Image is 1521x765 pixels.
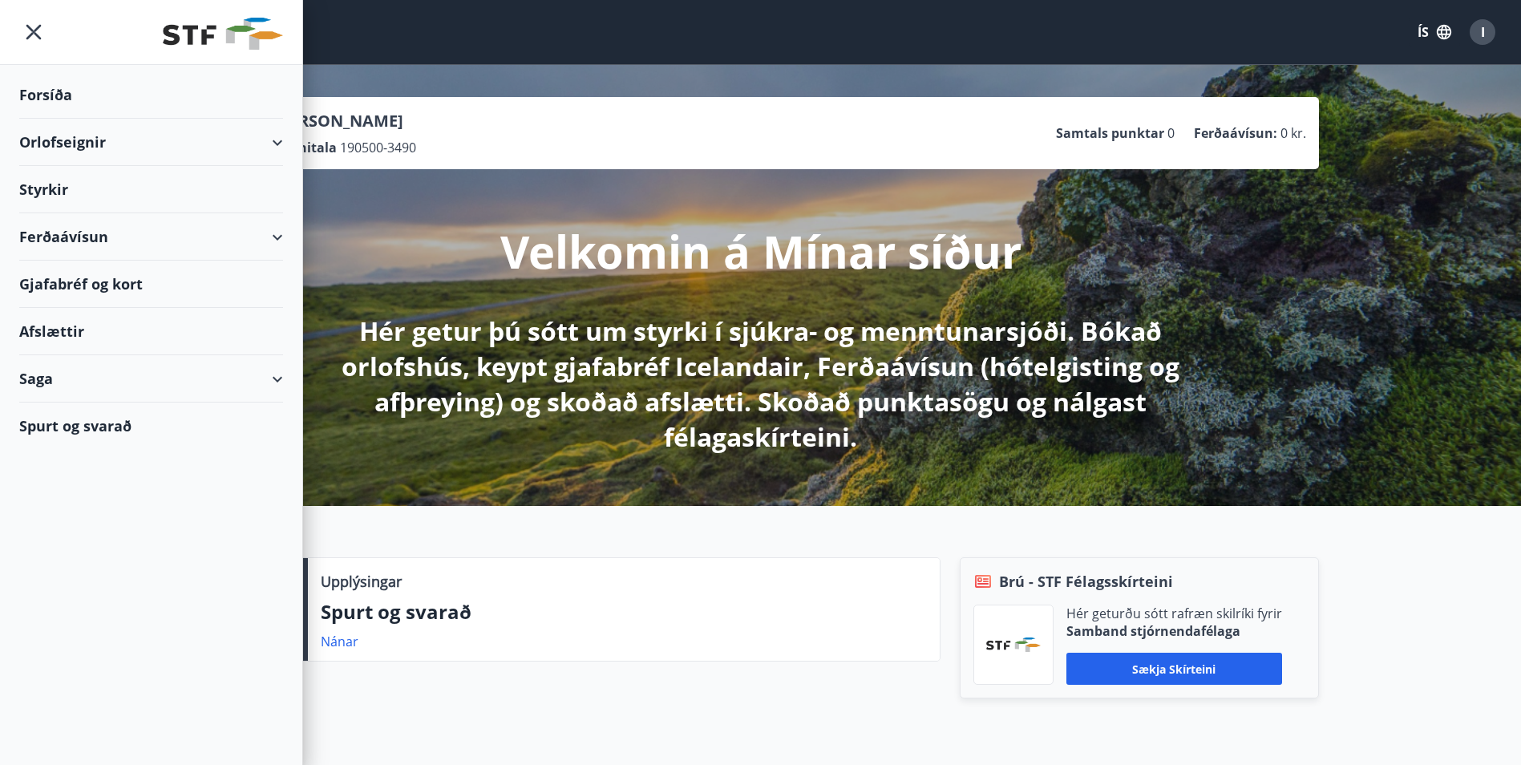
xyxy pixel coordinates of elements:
[1463,13,1502,51] button: I
[1066,605,1282,622] p: Hér geturðu sótt rafræn skilríki fyrir
[986,637,1041,652] img: vjCaq2fThgY3EUYqSgpjEiBg6WP39ov69hlhuPVN.png
[19,403,283,449] div: Spurt og svarað
[1066,622,1282,640] p: Samband stjórnendafélaga
[19,308,283,355] div: Afslættir
[273,110,416,132] p: [PERSON_NAME]
[340,139,416,156] span: 190500-3490
[1481,23,1485,41] span: I
[1066,653,1282,685] button: Sækja skírteini
[19,261,283,308] div: Gjafabréf og kort
[500,221,1021,281] p: Velkomin á Mínar síður
[1167,124,1175,142] span: 0
[273,139,337,156] p: Kennitala
[1280,124,1306,142] span: 0 kr.
[321,571,402,592] p: Upplýsingar
[338,314,1184,455] p: Hér getur þú sótt um styrki í sjúkra- og menntunarsjóði. Bókað orlofshús, keypt gjafabréf Iceland...
[999,571,1173,592] span: Brú - STF Félagsskírteini
[1056,124,1164,142] p: Samtals punktar
[19,166,283,213] div: Styrkir
[19,18,48,47] button: menu
[321,633,358,650] a: Nánar
[321,598,927,625] p: Spurt og svarað
[19,355,283,403] div: Saga
[19,119,283,166] div: Orlofseignir
[1409,18,1460,47] button: ÍS
[163,18,283,50] img: union_logo
[1194,124,1277,142] p: Ferðaávísun :
[19,71,283,119] div: Forsíða
[19,213,283,261] div: Ferðaávísun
